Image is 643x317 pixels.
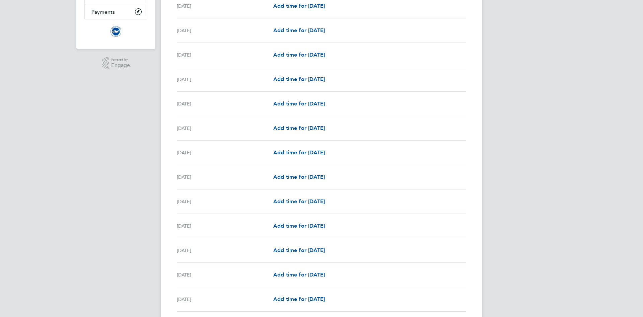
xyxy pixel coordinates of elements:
[273,51,325,59] a: Add time for [DATE]
[102,57,130,70] a: Powered byEngage
[177,173,273,181] div: [DATE]
[273,271,325,278] span: Add time for [DATE]
[273,222,325,230] a: Add time for [DATE]
[111,26,121,37] img: brightonandhovealbion-logo-retina.png
[273,124,325,132] a: Add time for [DATE]
[273,174,325,180] span: Add time for [DATE]
[273,100,325,107] span: Add time for [DATE]
[177,149,273,157] div: [DATE]
[273,52,325,58] span: Add time for [DATE]
[273,76,325,82] span: Add time for [DATE]
[273,295,325,303] a: Add time for [DATE]
[273,149,325,157] a: Add time for [DATE]
[273,271,325,279] a: Add time for [DATE]
[111,63,130,68] span: Engage
[273,125,325,131] span: Add time for [DATE]
[177,197,273,206] div: [DATE]
[273,246,325,254] a: Add time for [DATE]
[111,57,130,63] span: Powered by
[177,100,273,108] div: [DATE]
[177,2,273,10] div: [DATE]
[273,173,325,181] a: Add time for [DATE]
[273,2,325,10] a: Add time for [DATE]
[177,124,273,132] div: [DATE]
[177,51,273,59] div: [DATE]
[273,75,325,83] a: Add time for [DATE]
[273,3,325,9] span: Add time for [DATE]
[85,4,147,19] a: Payments
[273,296,325,302] span: Add time for [DATE]
[177,75,273,83] div: [DATE]
[177,295,273,303] div: [DATE]
[177,222,273,230] div: [DATE]
[273,197,325,206] a: Add time for [DATE]
[177,271,273,279] div: [DATE]
[273,198,325,205] span: Add time for [DATE]
[273,26,325,34] a: Add time for [DATE]
[273,100,325,108] a: Add time for [DATE]
[84,26,147,37] a: Go to home page
[273,149,325,156] span: Add time for [DATE]
[273,27,325,33] span: Add time for [DATE]
[273,247,325,253] span: Add time for [DATE]
[177,246,273,254] div: [DATE]
[91,9,115,15] span: Payments
[273,223,325,229] span: Add time for [DATE]
[177,26,273,34] div: [DATE]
